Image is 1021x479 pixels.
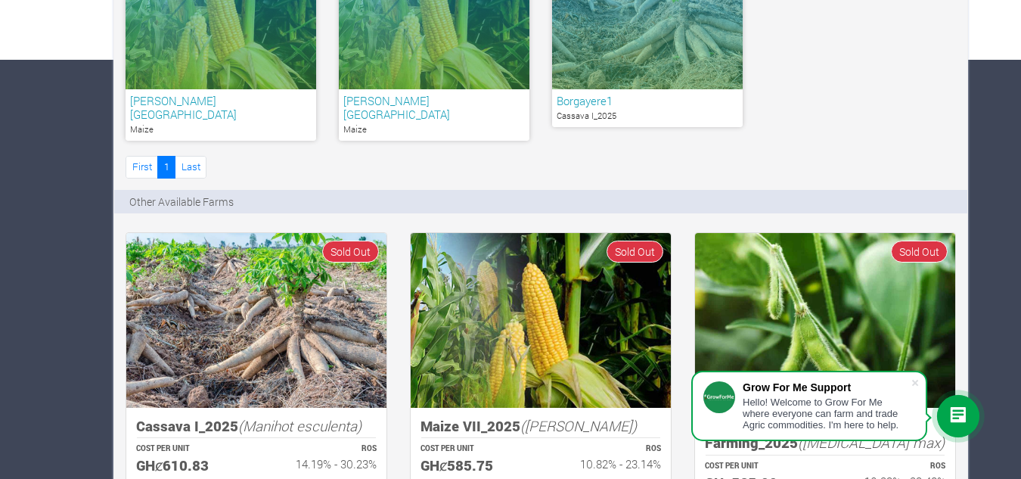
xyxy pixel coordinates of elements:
img: growforme image [126,233,386,408]
h6: Borgayere1 [557,94,738,107]
img: growforme image [411,233,671,408]
a: First [126,156,158,178]
p: Maize [343,123,525,136]
i: (Manihot esculenta) [238,416,362,435]
h6: [PERSON_NAME] [GEOGRAPHIC_DATA] [343,94,525,121]
span: Sold Out [607,241,663,263]
p: COST PER UNIT [705,461,812,472]
nav: Page Navigation [126,156,206,178]
span: Sold Out [891,241,948,263]
a: 1 [157,156,175,178]
h6: 14.19% - 30.23% [270,457,377,471]
p: ROS [839,461,945,472]
p: Other Available Farms [129,194,234,210]
h5: Women in Organic Soybeans Farming_2025 [705,418,945,452]
h5: Maize VII_2025 [421,418,661,435]
p: ROS [270,443,377,455]
span: Sold Out [322,241,379,263]
div: Hello! Welcome to Grow For Me where everyone can farm and trade Agric commodities. I'm here to help. [743,397,911,431]
p: COST PER UNIT [421,443,527,455]
h5: GHȼ585.75 [421,457,527,474]
p: Cassava I_2025 [557,110,738,123]
h5: Cassava I_2025 [136,418,377,435]
p: Maize [130,123,312,136]
h6: 10.82% - 23.14% [554,457,661,471]
h6: [PERSON_NAME] [GEOGRAPHIC_DATA] [130,94,312,121]
p: COST PER UNIT [136,443,243,455]
a: Last [175,156,206,178]
img: growforme image [695,233,955,408]
h5: GHȼ610.83 [136,457,243,474]
i: ([PERSON_NAME]) [520,416,637,435]
p: ROS [554,443,661,455]
i: ([MEDICAL_DATA] max) [798,433,945,452]
div: Grow For Me Support [743,381,911,393]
